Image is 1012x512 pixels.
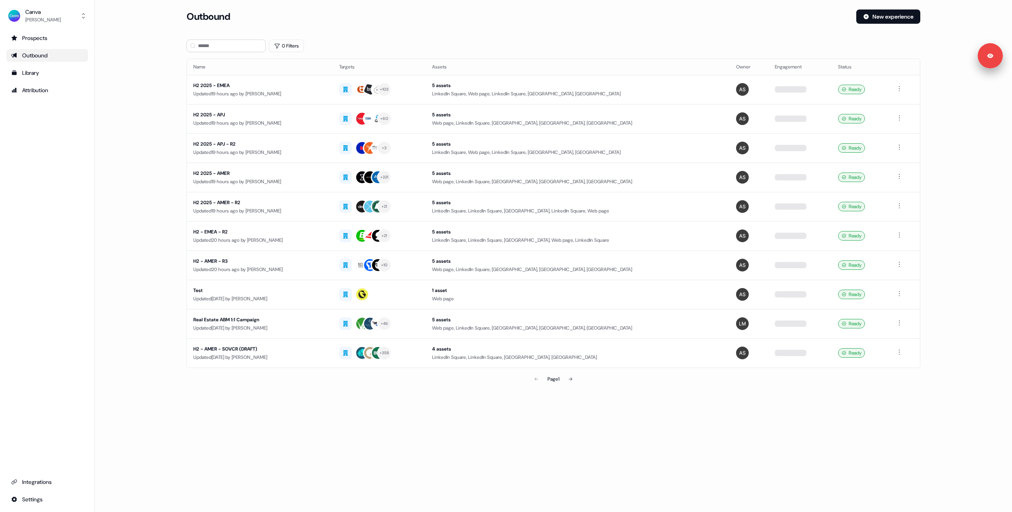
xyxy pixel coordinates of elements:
div: LinkedIn Square, LinkedIn Square, [GEOGRAPHIC_DATA], [GEOGRAPHIC_DATA] [432,353,724,361]
div: Updated 19 hours ago by [PERSON_NAME] [193,178,327,186]
div: 5 assets [432,111,724,119]
button: 0 Filters [269,40,304,52]
div: H2 - AMER - SOVCR (DRAFT) [193,345,327,353]
a: Go to attribution [6,84,88,97]
div: H2 2025 - EMEA [193,82,327,89]
div: Updated 20 hours ago by [PERSON_NAME] [193,265,327,273]
div: Ready [838,173,865,182]
div: LinkedIn Square, LinkedIn Square, [GEOGRAPHIC_DATA], LinkedIn Square, Web page [432,207,724,215]
th: Engagement [768,59,832,75]
div: H2 2025 - APJ [193,111,327,119]
div: H2 2025 - AMER [193,169,327,177]
div: Attribution [11,86,83,94]
div: H2 2025 - AMER - R2 [193,199,327,207]
div: Ready [838,319,865,328]
th: Owner [730,59,768,75]
div: Web page, LinkedIn Square, [GEOGRAPHIC_DATA], [GEOGRAPHIC_DATA], [GEOGRAPHIC_DATA] [432,178,724,186]
div: Ready [838,348,865,358]
div: 5 assets [432,316,724,324]
div: Updated 19 hours ago by [PERSON_NAME] [193,90,327,98]
div: Outbound [11,51,83,59]
img: Anna [736,347,749,359]
div: Ready [838,290,865,299]
div: Web page [432,295,724,303]
a: Go to integrations [6,493,88,506]
img: Anna [736,259,749,271]
div: 5 assets [432,169,724,177]
div: Web page, LinkedIn Square, [GEOGRAPHIC_DATA], [GEOGRAPHIC_DATA], [GEOGRAPHIC_DATA] [432,119,724,127]
div: Updated 20 hours ago by [PERSON_NAME] [193,236,327,244]
div: Ready [838,231,865,241]
div: Settings [11,495,83,503]
div: LinkedIn Square, LinkedIn Square, [GEOGRAPHIC_DATA], Web page, LinkedIn Square [432,236,724,244]
img: Anna [736,83,749,96]
th: Status [832,59,888,75]
div: + 60 [380,115,388,122]
div: Canva [25,8,61,16]
img: Anna [736,142,749,154]
div: 5 assets [432,140,724,148]
div: 1 asset [432,286,724,294]
div: 5 assets [432,228,724,236]
img: Anna [736,171,749,184]
div: + 10 [381,262,388,269]
th: Targets [333,59,426,75]
th: Name [187,59,333,75]
div: Updated [DATE] by [PERSON_NAME] [193,295,327,303]
div: Library [11,69,83,77]
div: + 3 [382,144,387,152]
div: [PERSON_NAME] [25,16,61,24]
div: 5 assets [432,257,724,265]
div: Updated 19 hours ago by [PERSON_NAME] [193,207,327,215]
h3: Outbound [187,11,230,23]
div: LinkedIn Square, Web page, LinkedIn Square, [GEOGRAPHIC_DATA], [GEOGRAPHIC_DATA] [432,90,724,98]
div: Integrations [11,478,83,486]
img: Anna [736,112,749,125]
div: 4 assets [432,345,724,353]
div: LinkedIn Square, Web page, LinkedIn Square, [GEOGRAPHIC_DATA], [GEOGRAPHIC_DATA] [432,148,724,156]
div: Updated 19 hours ago by [PERSON_NAME] [193,148,327,156]
img: Lauren [736,317,749,330]
div: Page 1 [548,375,559,383]
img: Anna [736,200,749,213]
div: Ready [838,260,865,270]
div: Real Estate ABM 1:1 Campaign [193,316,327,324]
button: Canva[PERSON_NAME] [6,6,88,25]
div: Web page, LinkedIn Square, [GEOGRAPHIC_DATA], [GEOGRAPHIC_DATA], [GEOGRAPHIC_DATA] [432,265,724,273]
div: Updated 19 hours ago by [PERSON_NAME] [193,119,327,127]
button: New experience [856,9,920,24]
a: Go to integrations [6,476,88,488]
div: Test [193,286,327,294]
img: Anna [736,288,749,301]
a: Go to outbound experience [6,49,88,62]
div: 5 assets [432,199,724,207]
div: Updated [DATE] by [PERSON_NAME] [193,353,327,361]
div: Ready [838,114,865,123]
div: + 103 [380,86,389,93]
div: + 358 [379,349,389,357]
div: Prospects [11,34,83,42]
div: 5 assets [432,82,724,89]
div: + 321 [380,174,389,181]
img: Anna [736,229,749,242]
div: Ready [838,202,865,211]
div: + 46 [381,320,388,327]
div: Ready [838,143,865,153]
div: + 21 [381,232,387,239]
div: Web page, LinkedIn Square, [GEOGRAPHIC_DATA], [GEOGRAPHIC_DATA], [GEOGRAPHIC_DATA] [432,324,724,332]
div: Ready [838,85,865,94]
th: Assets [426,59,730,75]
div: H2 - EMEA - R2 [193,228,327,236]
a: Go to prospects [6,32,88,44]
div: + 21 [381,203,387,210]
div: H2 2025 - APJ - R2 [193,140,327,148]
div: Updated [DATE] by [PERSON_NAME] [193,324,327,332]
div: H2 - AMER - R3 [193,257,327,265]
a: Go to templates [6,66,88,79]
